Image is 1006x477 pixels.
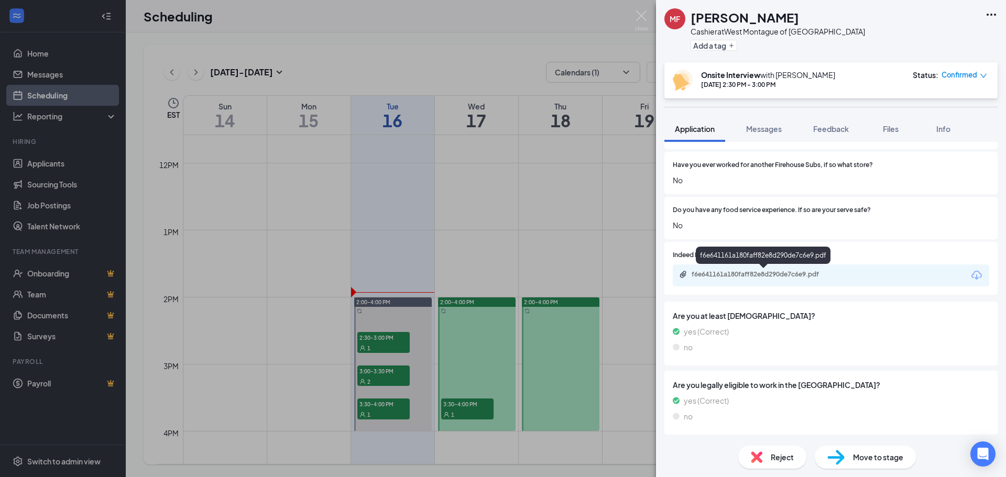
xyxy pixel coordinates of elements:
[696,247,830,264] div: f6e641161a180faff82e8d290de7c6e9.pdf
[771,451,794,463] span: Reject
[942,70,977,80] span: Confirmed
[673,205,871,215] span: Do you have any food service experience. If so are your serve safe?
[853,451,903,463] span: Move to stage
[701,80,835,89] div: [DATE] 2:30 PM - 3:00 PM
[970,441,996,467] div: Open Intercom Messenger
[746,124,782,134] span: Messages
[670,14,680,24] div: MF
[684,326,729,337] span: yes (Correct)
[679,270,687,279] svg: Paperclip
[673,310,989,321] span: Are you at least [DEMOGRAPHIC_DATA]?
[684,341,693,353] span: no
[813,124,849,134] span: Feedback
[691,40,737,51] button: PlusAdd a tag
[692,270,838,279] div: f6e641161a180faff82e8d290de7c6e9.pdf
[673,379,989,391] span: Are you legally eligible to work in the [GEOGRAPHIC_DATA]?
[701,70,835,80] div: with [PERSON_NAME]
[913,70,938,80] div: Status :
[728,42,735,49] svg: Plus
[691,26,865,37] div: Cashier at West Montague of [GEOGRAPHIC_DATA]
[684,395,729,406] span: yes (Correct)
[970,269,983,282] svg: Download
[673,160,873,170] span: Have you ever worked for another Firehouse Subs, if so what store?
[684,411,693,422] span: no
[675,124,715,134] span: Application
[691,8,799,26] h1: [PERSON_NAME]
[985,8,998,21] svg: Ellipses
[673,174,989,186] span: No
[883,124,899,134] span: Files
[679,270,849,280] a: Paperclipf6e641161a180faff82e8d290de7c6e9.pdf
[701,70,760,80] b: Onsite Interview
[673,219,989,231] span: No
[980,72,987,80] span: down
[936,124,950,134] span: Info
[673,250,719,260] span: Indeed Resume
